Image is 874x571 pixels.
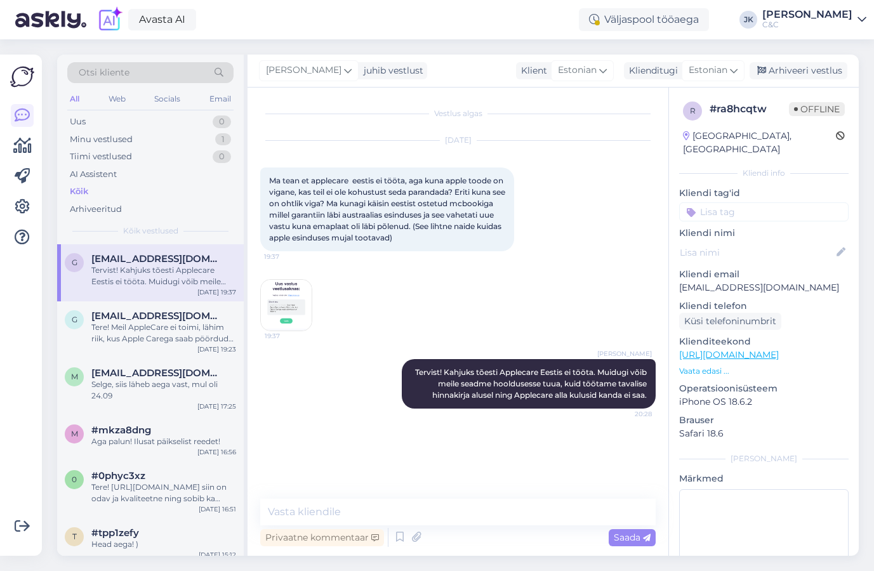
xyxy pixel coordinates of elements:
div: Selge, siis läheb aega vast, mul oli 24.09 [91,379,236,402]
div: [DATE] 16:56 [197,447,236,457]
div: All [67,91,82,107]
div: Email [207,91,234,107]
div: # ra8hcqtw [710,102,789,117]
div: Arhiveeri vestlus [750,62,847,79]
div: [DATE] 15:12 [199,550,236,560]
p: Safari 18.6 [679,427,849,440]
div: Aga palun! Ilusat päikselist reedet! [91,436,236,447]
div: [DATE] [260,135,656,146]
span: G [72,258,77,267]
div: Minu vestlused [70,133,133,146]
div: JK [739,11,757,29]
span: [PERSON_NAME] [597,349,652,358]
div: Väljaspool tööaega [579,8,709,31]
p: iPhone OS 18.6.2 [679,395,849,409]
div: 0 [213,115,231,128]
div: [DATE] 16:51 [199,504,236,514]
p: Kliendi telefon [679,299,849,313]
div: [DATE] 17:25 [197,402,236,411]
span: Gristerk@gmail.com [91,253,223,265]
span: #tpp1zefy [91,527,139,539]
span: g [72,315,77,324]
span: Ma tean et applecare eestis ei tööta, aga kuna apple toode on vigane, kas teil ei ole kohustust s... [269,176,507,242]
span: m [71,429,78,438]
p: Kliendi email [679,268,849,281]
a: [URL][DOMAIN_NAME] [679,349,779,360]
div: Klienditugi [624,64,678,77]
span: #mkza8dng [91,424,151,436]
a: [PERSON_NAME]C&C [762,10,866,30]
span: t [72,532,77,541]
div: Privaatne kommentaar [260,529,384,546]
span: Offline [789,102,845,116]
div: [DATE] 19:23 [197,345,236,354]
div: Tere! Meil AppleCare ei toimi, lähim riik, kus Apple Carega saab pöörduda on [GEOGRAPHIC_DATA] [91,322,236,345]
div: C&C [762,20,852,30]
span: 20:28 [604,409,652,419]
img: explore-ai [96,6,123,33]
div: juhib vestlust [359,64,423,77]
div: Tere! [URL][DOMAIN_NAME] siin on odav ja kvaliteetne ning sobib ka pliiatsiga [91,482,236,504]
p: Operatsioonisüsteem [679,382,849,395]
div: Küsi telefoninumbrit [679,313,781,330]
div: [PERSON_NAME] [679,453,849,464]
p: Brauser [679,414,849,427]
div: [GEOGRAPHIC_DATA], [GEOGRAPHIC_DATA] [683,129,836,156]
img: Askly Logo [10,65,34,89]
div: AI Assistent [70,168,117,181]
span: Estonian [689,63,727,77]
span: mirzoravell@gmail.com [91,367,223,379]
div: Klient [516,64,547,77]
p: Märkmed [679,472,849,485]
div: Socials [152,91,183,107]
div: Head aega! ) [91,539,236,550]
p: [EMAIL_ADDRESS][DOMAIN_NAME] [679,281,849,294]
span: Tervist! Kahjuks tõesti Applecare Eestis ei tööta. Muidugi võib meile seadme hooldusesse tuua, ku... [415,367,649,400]
span: Kõik vestlused [123,225,178,237]
div: 1 [215,133,231,146]
input: Lisa nimi [680,246,834,259]
input: Lisa tag [679,202,849,221]
img: Attachment [261,280,312,331]
div: Vestlus algas [260,108,656,119]
span: 19:37 [265,331,312,341]
span: r [690,106,696,115]
span: Otsi kliente [79,66,129,79]
div: Tiimi vestlused [70,150,132,163]
span: Saada [614,532,651,543]
span: 19:37 [264,252,312,261]
p: Kliendi nimi [679,226,849,240]
p: Vaata edasi ... [679,365,849,377]
div: Uus [70,115,86,128]
span: m [71,372,78,381]
div: [DATE] 19:37 [197,287,236,297]
div: Kõik [70,185,88,198]
span: #0phyc3xz [91,470,145,482]
a: Avasta AI [128,9,196,30]
div: Arhiveeritud [70,203,122,216]
span: 0 [72,475,77,484]
div: Web [106,91,128,107]
div: Kliendi info [679,167,849,179]
p: Kliendi tag'id [679,187,849,200]
div: 0 [213,150,231,163]
p: Klienditeekond [679,335,849,348]
span: [PERSON_NAME] [266,63,341,77]
span: Estonian [558,63,597,77]
div: Tervist! Kahjuks tõesti Applecare Eestis ei tööta. Muidugi võib meile seadme hooldusesse tuua, ku... [91,265,236,287]
span: gristerk@gmail.com [91,310,223,322]
div: [PERSON_NAME] [762,10,852,20]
